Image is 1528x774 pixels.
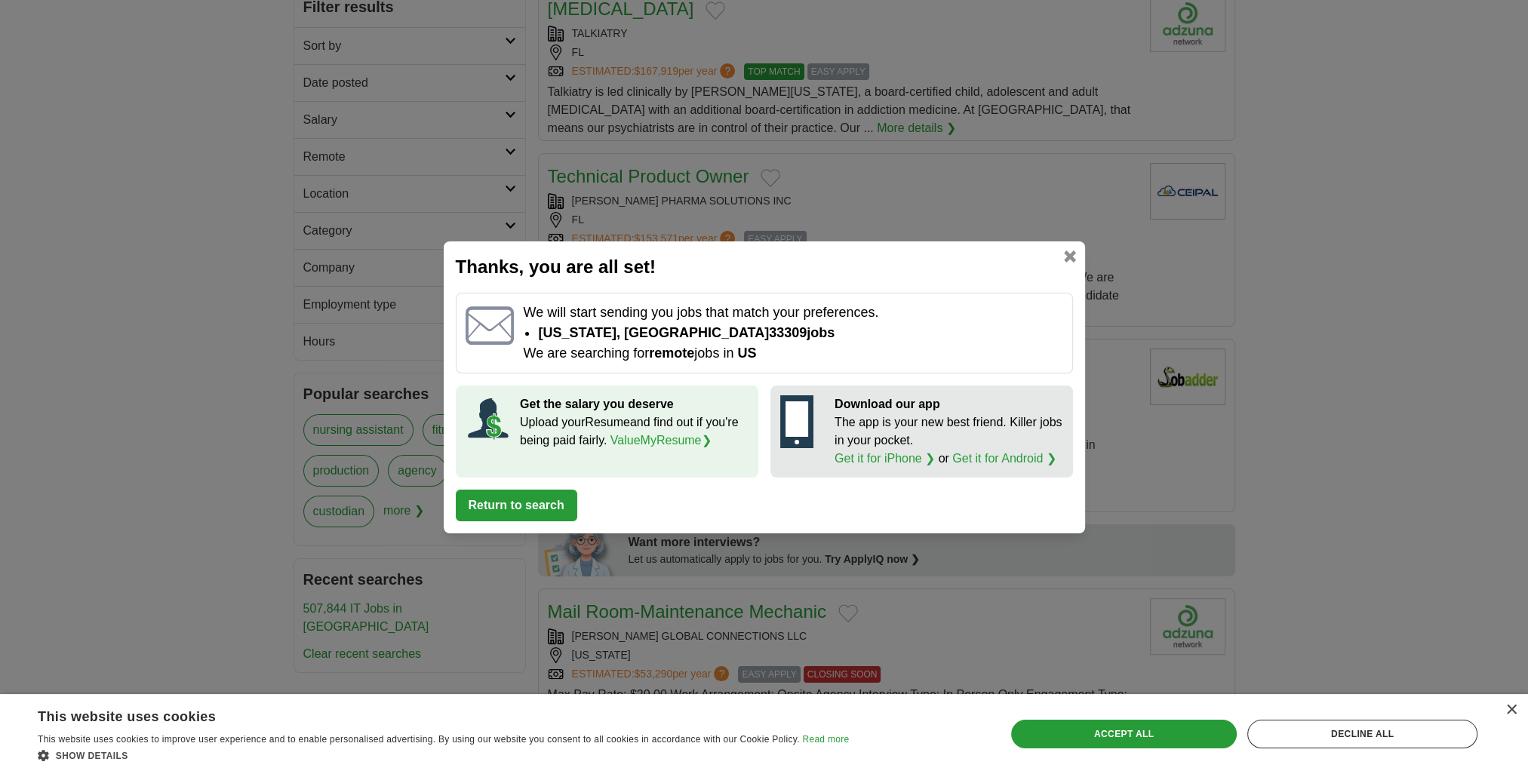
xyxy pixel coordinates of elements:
div: Accept all [1011,720,1237,748]
a: Read more, opens a new window [802,734,849,745]
span: This website uses cookies to improve user experience and to enable personalised advertising. By u... [38,734,800,745]
li: [US_STATE], [GEOGRAPHIC_DATA]33309 jobs [538,323,1062,343]
div: This website uses cookies [38,703,811,726]
p: Get the salary you deserve [520,395,749,413]
p: Download our app [835,395,1063,413]
p: We will start sending you jobs that match your preferences. [523,303,1062,323]
strong: remote [649,346,694,361]
div: Close [1505,705,1517,716]
p: We are searching for jobs in [523,343,1062,364]
a: Get it for iPhone ❯ [835,452,935,465]
div: Show details [38,748,849,763]
span: US [737,346,756,361]
span: Show details [56,751,128,761]
p: The app is your new best friend. Killer jobs in your pocket. or [835,413,1063,468]
button: Return to search [456,490,577,521]
h2: Thanks, you are all set! [456,253,1073,281]
div: Decline all [1247,720,1477,748]
a: Get it for Android ❯ [952,452,1056,465]
a: ValueMyResume❯ [610,434,712,447]
p: Upload your Resume and find out if you're being paid fairly. [520,413,749,450]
